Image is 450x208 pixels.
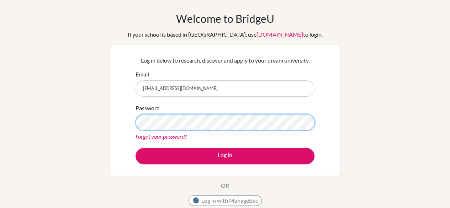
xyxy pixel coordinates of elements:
button: Log in with ManageBac [189,195,262,206]
a: Forgot your password? [136,133,187,140]
label: Password [136,104,160,112]
p: Log in below to research, discover and apply to your dream university. [136,56,314,65]
label: Email [136,70,149,79]
p: OR [221,181,229,190]
button: Log in [136,148,314,164]
a: [DOMAIN_NAME] [256,31,303,38]
div: If your school is based in [GEOGRAPHIC_DATA], use to login. [128,30,323,39]
h1: Welcome to BridgeU [176,12,274,25]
